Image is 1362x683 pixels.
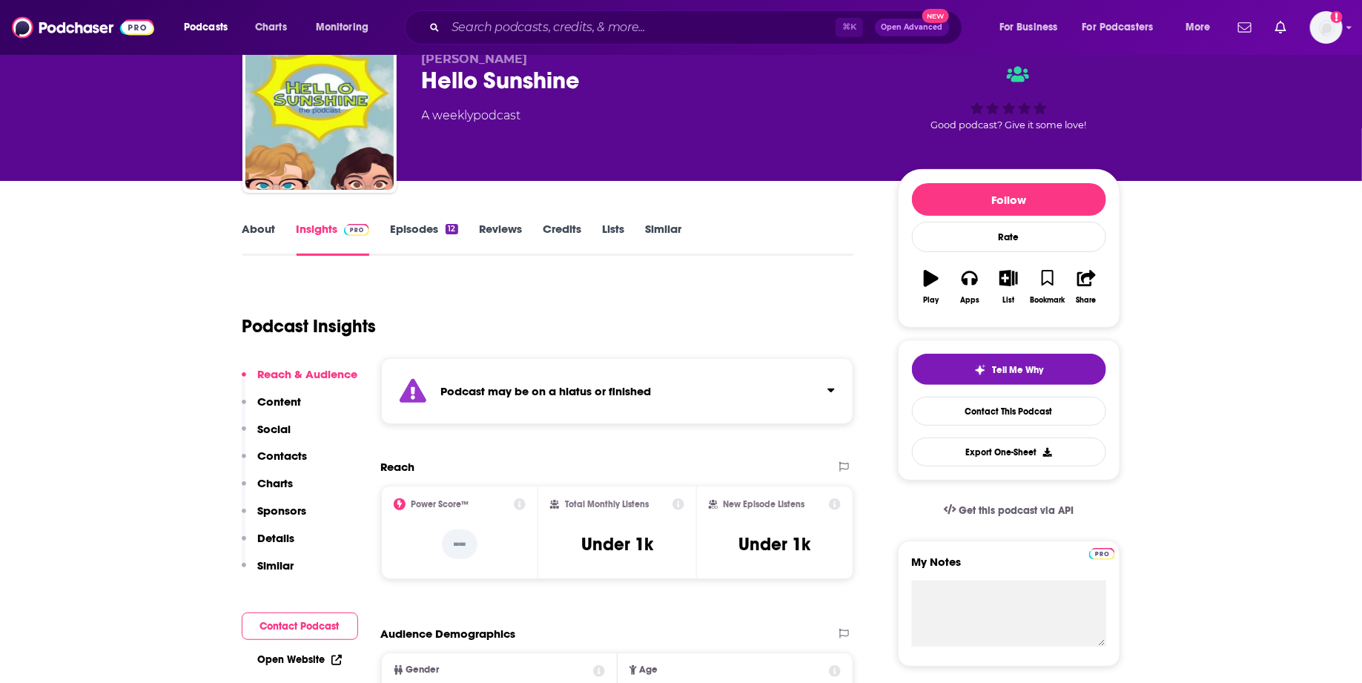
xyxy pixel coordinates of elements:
[1073,16,1175,39] button: open menu
[1310,11,1343,44] img: User Profile
[245,16,296,39] a: Charts
[1331,11,1343,23] svg: Add a profile image
[1232,15,1257,40] a: Show notifications dropdown
[1310,11,1343,44] span: Logged in as shubbardidpr
[442,529,477,559] p: --
[912,397,1106,426] a: Contact This Podcast
[1082,17,1154,38] span: For Podcasters
[446,16,836,39] input: Search podcasts, credits, & more...
[258,653,342,666] a: Open Website
[479,222,522,256] a: Reviews
[242,449,308,476] button: Contacts
[258,367,358,381] p: Reach & Audience
[565,499,649,509] h2: Total Monthly Listens
[989,260,1028,314] button: List
[951,260,989,314] button: Apps
[422,52,528,66] span: [PERSON_NAME]
[242,315,377,337] h1: Podcast Insights
[739,533,811,555] h3: Under 1k
[406,665,440,675] span: Gender
[297,222,370,256] a: InsightsPodchaser Pro
[989,16,1077,39] button: open menu
[974,364,986,376] img: tell me why sparkle
[255,17,287,38] span: Charts
[1089,546,1115,560] a: Pro website
[411,499,469,509] h2: Power Score™
[960,296,979,305] div: Apps
[1030,296,1065,305] div: Bookmark
[242,422,291,449] button: Social
[419,10,976,44] div: Search podcasts, credits, & more...
[1186,17,1211,38] span: More
[912,260,951,314] button: Play
[316,17,368,38] span: Monitoring
[912,438,1106,466] button: Export One-Sheet
[923,296,939,305] div: Play
[242,222,276,256] a: About
[173,16,247,39] button: open menu
[446,224,457,234] div: 12
[1067,260,1105,314] button: Share
[1310,11,1343,44] button: Show profile menu
[1077,296,1097,305] div: Share
[912,555,1106,581] label: My Notes
[242,558,294,586] button: Similar
[390,222,457,256] a: Episodes12
[602,222,624,256] a: Lists
[305,16,388,39] button: open menu
[1003,296,1015,305] div: List
[242,504,307,531] button: Sponsors
[882,24,943,31] span: Open Advanced
[959,504,1074,517] span: Get this podcast via API
[912,354,1106,385] button: tell me why sparkleTell Me Why
[258,504,307,518] p: Sponsors
[381,460,415,474] h2: Reach
[581,533,653,555] h3: Under 1k
[242,531,295,558] button: Details
[344,224,370,236] img: Podchaser Pro
[898,52,1120,144] div: Good podcast? Give it some love!
[543,222,581,256] a: Credits
[258,558,294,573] p: Similar
[422,107,521,125] div: A weekly podcast
[932,492,1086,529] a: Get this podcast via API
[184,17,228,38] span: Podcasts
[258,449,308,463] p: Contacts
[875,19,950,36] button: Open AdvancedNew
[242,476,294,504] button: Charts
[912,183,1106,216] button: Follow
[724,499,805,509] h2: New Episode Listens
[1089,548,1115,560] img: Podchaser Pro
[258,531,295,545] p: Details
[242,395,302,422] button: Content
[922,9,949,23] span: New
[912,222,1106,252] div: Rate
[381,627,516,641] h2: Audience Demographics
[381,358,854,424] section: Click to expand status details
[931,119,1087,131] span: Good podcast? Give it some love!
[836,18,863,37] span: ⌘ K
[999,17,1058,38] span: For Business
[1175,16,1229,39] button: open menu
[242,367,358,395] button: Reach & Audience
[258,422,291,436] p: Social
[242,613,358,640] button: Contact Podcast
[1028,260,1067,314] button: Bookmark
[245,42,394,190] img: Hello Sunshine
[645,222,681,256] a: Similar
[992,364,1043,376] span: Tell Me Why
[258,476,294,490] p: Charts
[12,13,154,42] img: Podchaser - Follow, Share and Rate Podcasts
[1269,15,1292,40] a: Show notifications dropdown
[441,384,652,398] strong: Podcast may be on a hiatus or finished
[640,665,658,675] span: Age
[258,395,302,409] p: Content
